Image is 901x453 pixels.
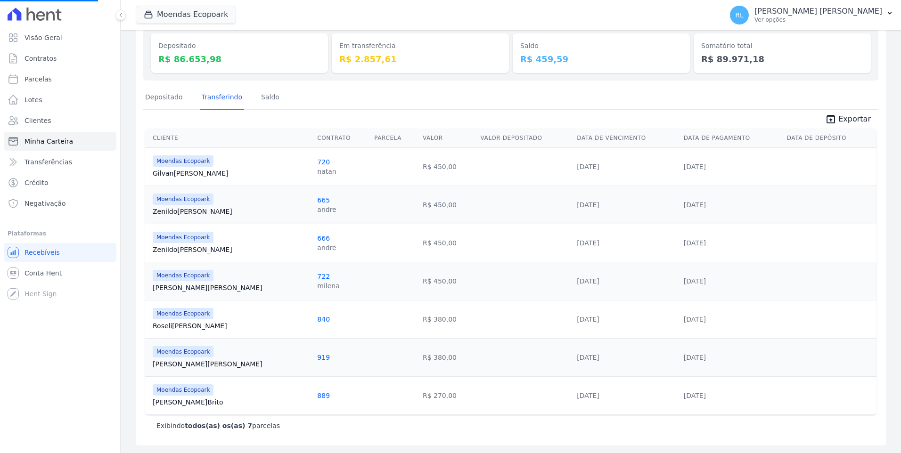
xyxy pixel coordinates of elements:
[684,163,706,170] a: [DATE]
[25,74,52,84] span: Parcelas
[477,129,573,148] th: Valor Depositado
[825,113,836,125] i: unarchive
[153,359,310,369] a: [PERSON_NAME][PERSON_NAME]
[317,392,330,399] a: 889
[153,245,310,254] a: Zenildo[PERSON_NAME]
[317,243,336,252] div: andre
[577,201,599,209] a: [DATE]
[573,129,680,148] th: Data de Vencimento
[684,354,706,361] a: [DATE]
[735,12,744,18] span: RL
[145,129,313,148] th: Cliente
[153,270,213,281] span: Moendas Ecopoark
[818,113,878,127] a: unarchive Exportar
[153,194,213,205] span: Moendas Ecopoark
[684,201,706,209] a: [DATE]
[200,86,245,110] a: Transferindo
[754,16,882,24] p: Ver opções
[158,53,320,65] dd: R$ 86.653,98
[317,235,330,242] a: 666
[684,315,706,323] a: [DATE]
[153,308,213,319] span: Moendas Ecopoark
[25,95,42,105] span: Lotes
[25,199,66,208] span: Negativação
[701,53,863,65] dd: R$ 89.971,18
[4,90,116,109] a: Lotes
[4,28,116,47] a: Visão Geral
[419,262,477,300] td: R$ 450,00
[153,169,310,178] a: Gilvan[PERSON_NAME]
[684,277,706,285] a: [DATE]
[25,248,60,257] span: Recebíveis
[153,232,213,243] span: Moendas Ecopoark
[25,157,72,167] span: Transferências
[317,167,336,176] div: natan
[317,205,336,214] div: andre
[143,86,185,110] a: Depositado
[520,41,682,51] dt: Saldo
[25,178,49,187] span: Crédito
[317,273,330,280] a: 722
[754,7,882,16] p: [PERSON_NAME] [PERSON_NAME]
[419,186,477,224] td: R$ 450,00
[339,53,501,65] dd: R$ 2.857,61
[185,422,252,429] b: todos(as) os(as) 7
[684,239,706,247] a: [DATE]
[4,264,116,283] a: Conta Hent
[419,338,477,376] td: R$ 380,00
[4,194,116,213] a: Negativação
[577,354,599,361] a: [DATE]
[419,147,477,186] td: R$ 450,00
[4,243,116,262] a: Recebíveis
[684,392,706,399] a: [DATE]
[4,70,116,89] a: Parcelas
[680,129,783,148] th: Data de Pagamento
[153,155,213,167] span: Moendas Ecopoark
[153,321,310,331] a: Roseli[PERSON_NAME]
[317,354,330,361] a: 919
[838,113,871,125] span: Exportar
[419,224,477,262] td: R$ 450,00
[313,129,370,148] th: Contrato
[25,268,62,278] span: Conta Hent
[153,346,213,357] span: Moendas Ecopoark
[158,41,320,51] dt: Depositado
[701,41,863,51] dt: Somatório total
[4,173,116,192] a: Crédito
[370,129,419,148] th: Parcela
[339,41,501,51] dt: Em transferência
[4,153,116,171] a: Transferências
[4,111,116,130] a: Clientes
[577,277,599,285] a: [DATE]
[259,86,281,110] a: Saldo
[25,137,73,146] span: Minha Carteira
[317,281,339,291] div: milena
[25,33,62,42] span: Visão Geral
[25,116,51,125] span: Clientes
[153,397,310,407] a: [PERSON_NAME]Brito
[577,315,599,323] a: [DATE]
[153,283,310,292] a: [PERSON_NAME][PERSON_NAME]
[419,376,477,414] td: R$ 270,00
[520,53,682,65] dd: R$ 459,59
[156,421,280,430] p: Exibindo parcelas
[419,300,477,338] td: R$ 380,00
[4,49,116,68] a: Contratos
[317,196,330,204] a: 665
[317,158,330,166] a: 720
[136,6,236,24] button: Moendas Ecopoark
[722,2,901,28] button: RL [PERSON_NAME] [PERSON_NAME] Ver opções
[419,129,477,148] th: Valor
[8,228,113,239] div: Plataformas
[783,129,876,148] th: Data de Depósito
[153,207,310,216] a: Zenildo[PERSON_NAME]
[25,54,57,63] span: Contratos
[577,239,599,247] a: [DATE]
[4,132,116,151] a: Minha Carteira
[153,384,213,396] span: Moendas Ecopoark
[577,392,599,399] a: [DATE]
[317,315,330,323] a: 840
[577,163,599,170] a: [DATE]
